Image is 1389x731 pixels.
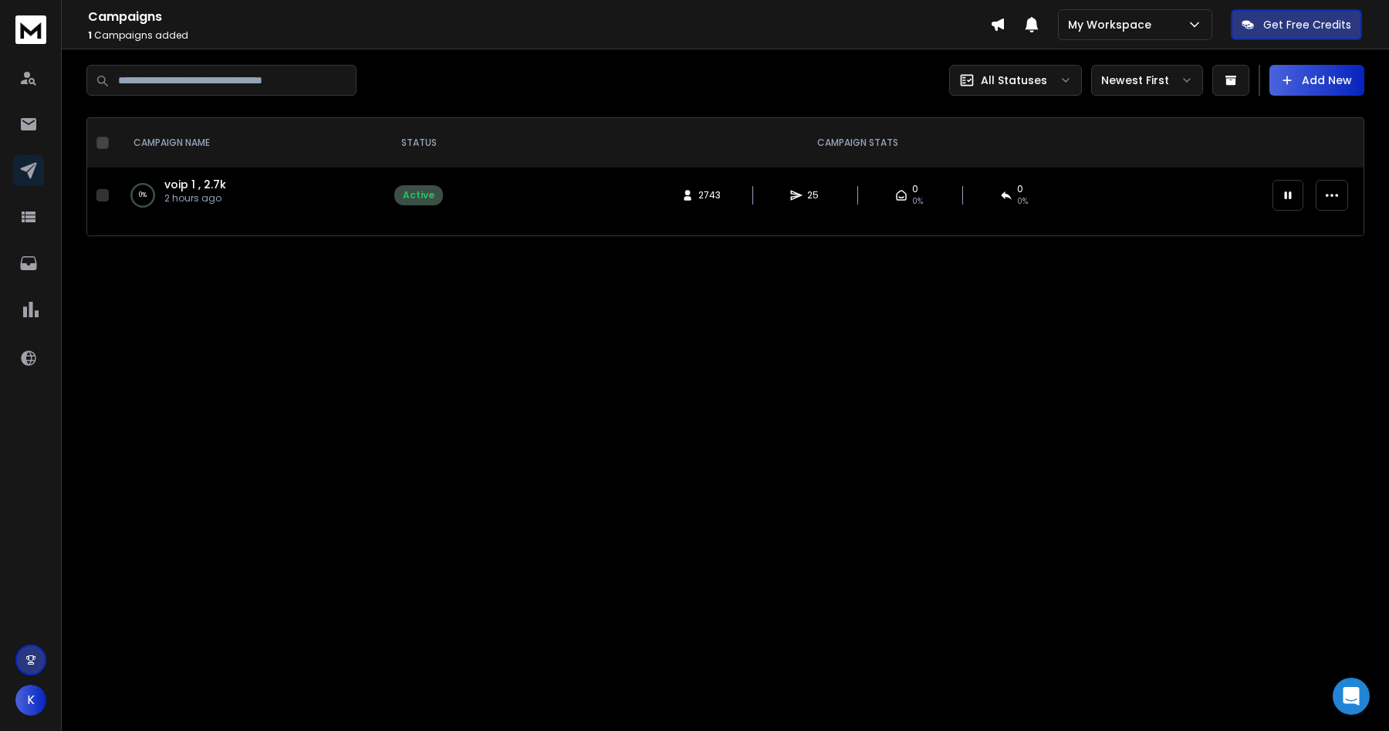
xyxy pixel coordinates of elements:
[1231,9,1362,40] button: Get Free Credits
[981,73,1047,88] p: All Statuses
[1068,17,1157,32] p: My Workspace
[164,177,226,192] a: voip 1 , 2.7k
[385,118,452,168] th: STATUS
[1333,678,1370,715] div: Open Intercom Messenger
[115,168,385,223] td: 0%voip 1 , 2.7k2 hours ago
[164,192,226,205] p: 2 hours ago
[139,188,147,203] p: 0 %
[15,15,46,44] img: logo
[452,118,1263,168] th: CAMPAIGN STATS
[15,685,46,716] button: K
[698,189,721,201] span: 2743
[88,29,990,42] p: Campaigns added
[1091,65,1203,96] button: Newest First
[88,29,92,42] span: 1
[912,195,923,208] span: 0 %
[1263,17,1351,32] p: Get Free Credits
[912,183,918,195] span: 0
[1269,65,1364,96] button: Add New
[403,189,434,201] div: Active
[1017,183,1023,195] span: 0
[88,8,990,26] h1: Campaigns
[1017,195,1028,208] span: 0 %
[807,189,823,201] span: 25
[115,118,385,168] th: CAMPAIGN NAME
